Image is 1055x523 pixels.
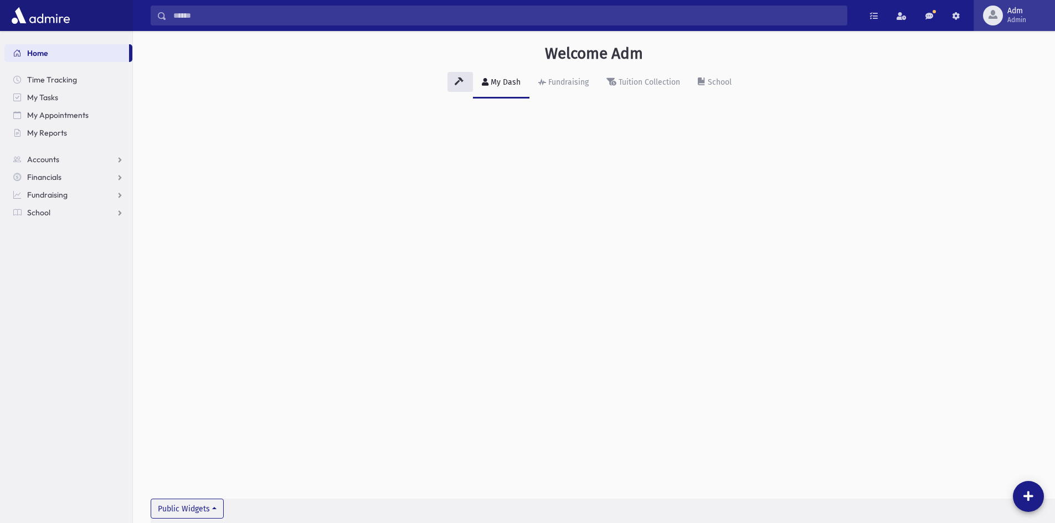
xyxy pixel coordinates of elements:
span: Adm [1007,7,1026,15]
img: AdmirePro [9,4,73,27]
span: My Appointments [27,110,89,120]
a: My Reports [4,124,132,142]
a: Home [4,44,129,62]
div: Tuition Collection [616,77,680,87]
a: Accounts [4,151,132,168]
a: Fundraising [529,68,598,99]
span: Time Tracking [27,75,77,85]
a: School [689,68,740,99]
span: School [27,208,50,218]
span: Financials [27,172,61,182]
span: My Reports [27,128,67,138]
div: School [706,77,732,87]
div: Fundraising [546,77,589,87]
span: Admin [1007,15,1026,24]
a: My Dash [473,68,529,99]
span: My Tasks [27,92,58,102]
a: Time Tracking [4,71,132,89]
a: My Appointments [4,106,132,124]
a: School [4,204,132,221]
h3: Welcome Adm [545,44,643,63]
input: Search [167,6,847,25]
a: Financials [4,168,132,186]
a: Fundraising [4,186,132,204]
span: Accounts [27,154,59,164]
span: Home [27,48,48,58]
div: My Dash [488,77,521,87]
span: Fundraising [27,190,68,200]
a: Tuition Collection [598,68,689,99]
button: Public Widgets [151,499,224,519]
a: My Tasks [4,89,132,106]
